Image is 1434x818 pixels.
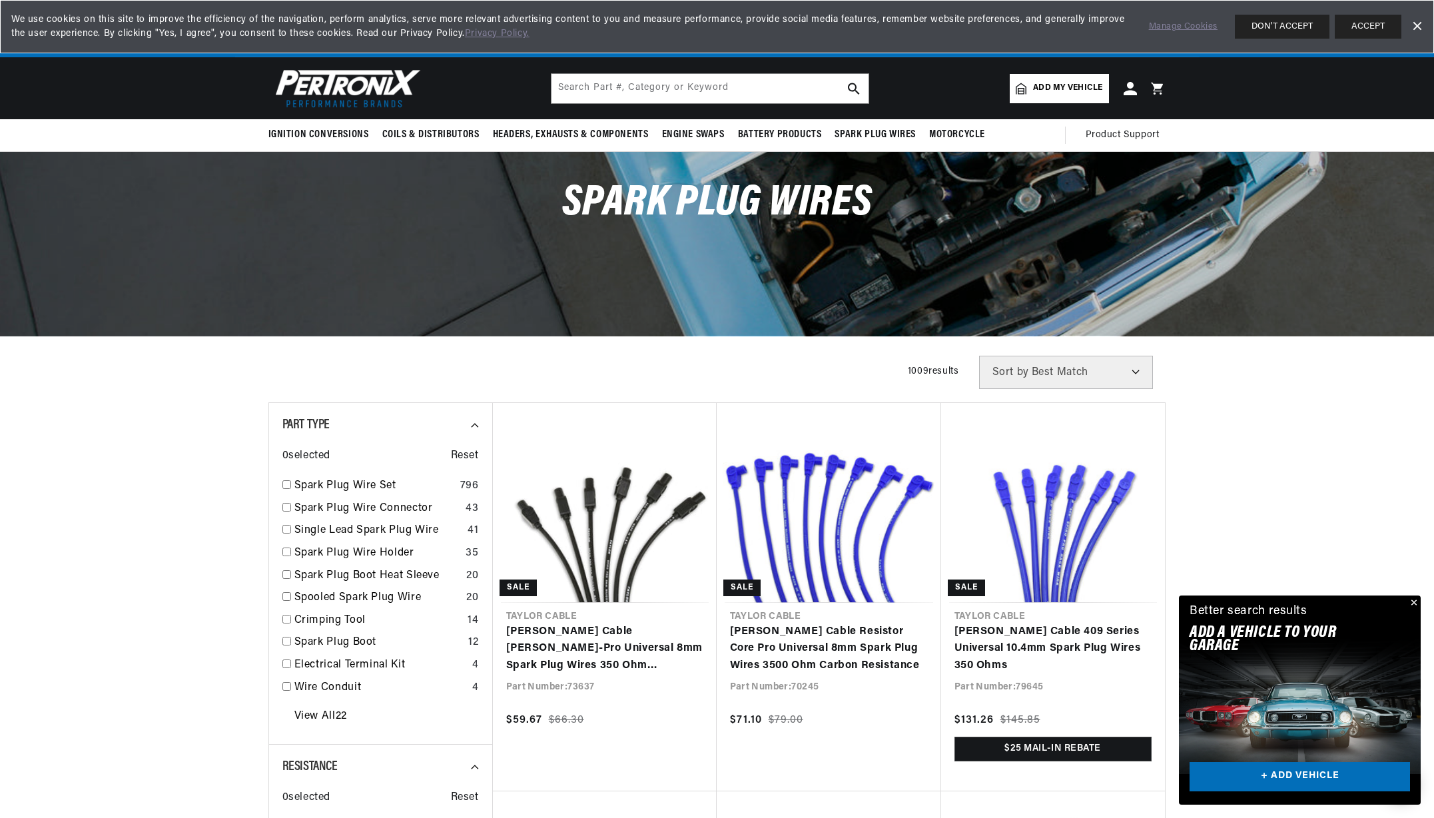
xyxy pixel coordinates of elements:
span: Product Support [1086,128,1160,143]
h2: Add A VEHICLE to your garage [1190,626,1377,653]
select: Sort by [979,356,1153,389]
input: Search Part #, Category or Keyword [551,74,869,103]
a: View All 22 [294,708,347,725]
span: Spark Plug Wires [562,182,873,225]
div: 14 [468,612,478,629]
a: Wire Conduit [294,679,467,697]
a: [PERSON_NAME] Cable [PERSON_NAME]-Pro Universal 8mm Spark Plug Wires 350 Ohm Suppression [506,623,703,675]
span: Battery Products [738,128,822,142]
a: Privacy Policy. [465,29,530,39]
span: Coils & Distributors [382,128,480,142]
a: [PERSON_NAME] Cable 409 Series Universal 10.4mm Spark Plug Wires 350 Ohms [954,623,1152,675]
span: Resistance [282,760,338,773]
summary: Motorcycle [922,119,992,151]
a: Spark Plug Wire Holder [294,545,461,562]
summary: Headers, Exhausts & Components [486,119,655,151]
a: Spark Plug Wire Set [294,478,455,495]
div: 35 [466,545,478,562]
span: Sort by [992,367,1029,378]
summary: Product Support [1086,119,1166,151]
span: 1009 results [908,366,959,376]
div: 43 [466,500,478,518]
a: + ADD VEHICLE [1190,762,1410,792]
span: Motorcycle [929,128,985,142]
a: Spark Plug Wire Connector [294,500,461,518]
div: 41 [468,522,478,540]
summary: Engine Swaps [655,119,731,151]
a: Dismiss Banner [1407,17,1427,37]
button: Close [1405,596,1421,612]
a: Add my vehicle [1010,74,1108,103]
div: Better search results [1190,602,1307,621]
span: Part Type [282,418,330,432]
div: 4 [472,657,479,674]
a: Spark Plug Boot Heat Sleeve [294,568,462,585]
a: Manage Cookies [1149,20,1218,34]
span: Spark Plug Wires [835,128,916,142]
a: Spooled Spark Plug Wire [294,590,462,607]
span: Engine Swaps [662,128,725,142]
img: Pertronix [268,65,422,111]
span: Reset [451,448,479,465]
div: 20 [466,590,478,607]
summary: Coils & Distributors [376,119,486,151]
span: 0 selected [282,448,330,465]
span: Add my vehicle [1033,82,1102,95]
a: Electrical Terminal Kit [294,657,467,674]
button: ACCEPT [1335,15,1401,39]
button: search button [839,74,869,103]
summary: Battery Products [731,119,829,151]
div: 4 [472,679,479,697]
div: 20 [466,568,478,585]
a: [PERSON_NAME] Cable Resistor Core Pro Universal 8mm Spark Plug Wires 3500 Ohm Carbon Resistance [730,623,928,675]
div: 796 [460,478,479,495]
span: 0 selected [282,789,330,807]
span: Ignition Conversions [268,128,369,142]
summary: Ignition Conversions [268,119,376,151]
button: DON'T ACCEPT [1235,15,1329,39]
span: Reset [451,789,479,807]
a: Spark Plug Boot [294,634,464,651]
div: 12 [468,634,478,651]
a: Crimping Tool [294,612,463,629]
span: Headers, Exhausts & Components [493,128,649,142]
a: Single Lead Spark Plug Wire [294,522,463,540]
summary: Spark Plug Wires [828,119,922,151]
span: We use cookies on this site to improve the efficiency of the navigation, perform analytics, serve... [11,13,1130,41]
